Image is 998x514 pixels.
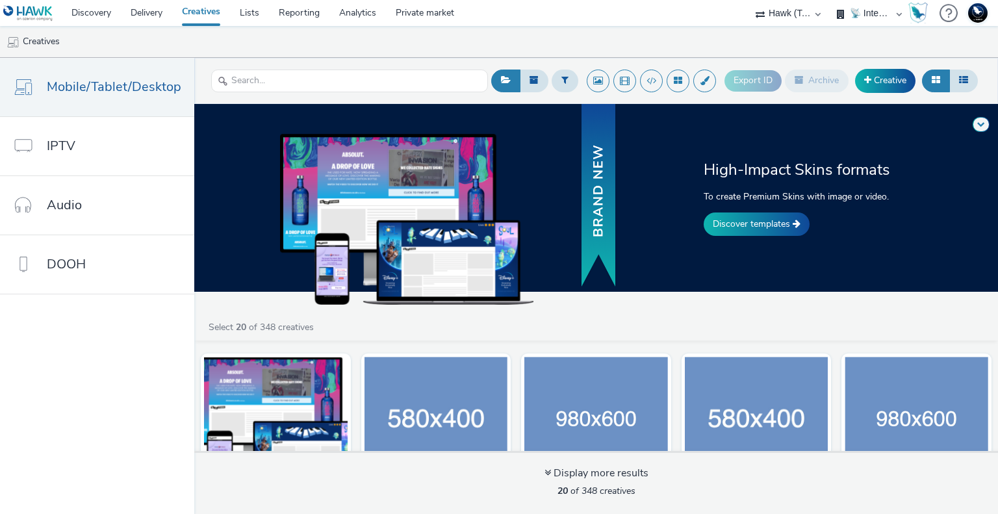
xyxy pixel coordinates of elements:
[704,190,898,203] p: To create Premium Skins with image or video.
[845,357,988,483] img: 980-600.jpg visual
[6,36,19,49] img: mobile
[47,77,181,96] span: Mobile/Tablet/Desktop
[524,357,668,483] img: 980-600.jpg visual
[236,321,246,333] strong: 20
[922,70,950,92] button: Grid
[704,159,898,180] h2: High-Impact Skins formats
[557,485,635,497] span: of 348 creatives
[685,357,828,483] img: 580-400.jpg visual
[949,70,978,92] button: Table
[47,136,75,155] span: IPTV
[280,134,533,304] img: example of skins on dekstop, tablet and mobile devices
[785,70,849,92] button: Archive
[204,357,348,483] img: DesktopSkin - Display - Classic visual
[47,255,86,274] span: DOOH
[908,3,928,23] img: Hawk Academy
[908,3,933,23] a: Hawk Academy
[855,69,915,92] a: Creative
[968,3,988,23] img: Support Hawk
[724,70,782,91] button: Export ID
[207,321,319,333] a: Select of 348 creatives
[211,70,488,92] input: Search...
[47,196,82,214] span: Audio
[544,466,648,481] div: Display more results
[557,485,568,497] strong: 20
[365,357,508,483] img: 580-400.jpg visual
[3,5,53,21] img: undefined Logo
[704,212,810,236] a: Discover templates
[579,102,618,290] img: banner with new text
